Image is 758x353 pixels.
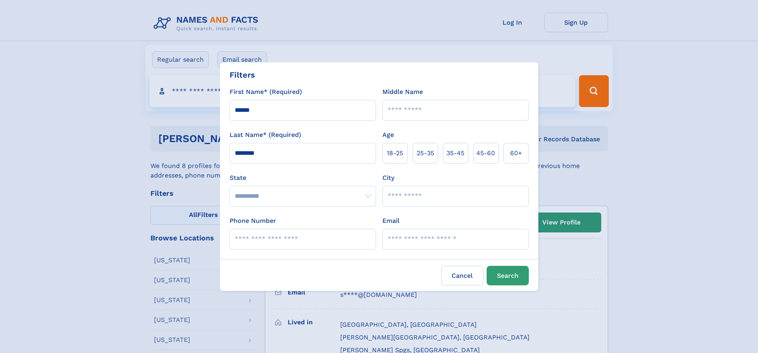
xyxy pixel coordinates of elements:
label: State [230,173,376,183]
span: 25‑35 [417,148,434,158]
label: Phone Number [230,216,276,226]
span: 35‑45 [446,148,464,158]
label: First Name* (Required) [230,87,302,97]
label: Cancel [441,266,483,285]
label: Email [382,216,399,226]
label: Age [382,130,394,140]
label: Last Name* (Required) [230,130,301,140]
span: 18‑25 [387,148,403,158]
label: City [382,173,394,183]
button: Search [487,266,529,285]
div: Filters [230,69,255,81]
span: 60+ [510,148,522,158]
span: 45‑60 [476,148,495,158]
label: Middle Name [382,87,423,97]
